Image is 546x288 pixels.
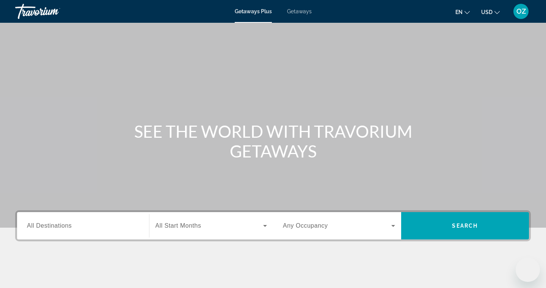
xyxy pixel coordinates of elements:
a: Getaways [287,8,312,14]
button: User Menu [511,3,531,19]
span: All Destinations [27,222,72,229]
button: Search [401,212,529,239]
button: Change language [455,6,470,17]
button: Change currency [481,6,500,17]
h1: SEE THE WORLD WITH TRAVORIUM GETAWAYS [131,121,415,161]
span: Any Occupancy [283,222,328,229]
span: OZ [516,8,526,15]
span: en [455,9,463,15]
div: Search widget [17,212,529,239]
iframe: Кнопка запуска окна обмена сообщениями [516,258,540,282]
a: Getaways Plus [235,8,272,14]
span: USD [481,9,493,15]
span: Search [452,223,478,229]
span: All Start Months [155,222,201,229]
a: Travorium [15,2,91,21]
